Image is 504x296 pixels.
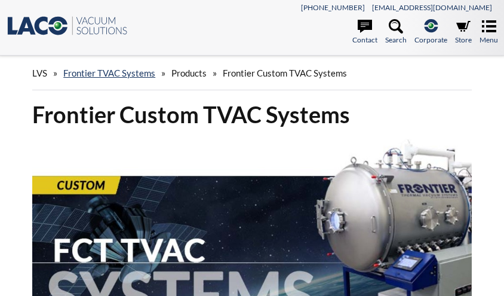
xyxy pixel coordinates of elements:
a: [EMAIL_ADDRESS][DOMAIN_NAME] [372,3,492,12]
a: Menu [480,19,498,45]
span: Corporate [414,34,447,45]
a: [PHONE_NUMBER] [301,3,365,12]
a: Contact [352,19,377,45]
span: Products [171,68,207,78]
a: Search [385,19,407,45]
h1: Frontier Custom TVAC Systems [32,100,472,129]
span: Frontier Custom TVAC Systems [223,68,347,78]
span: LVS [32,68,47,78]
a: Store [455,19,472,45]
div: » » » [32,56,472,90]
a: Frontier TVAC Systems [63,68,155,78]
